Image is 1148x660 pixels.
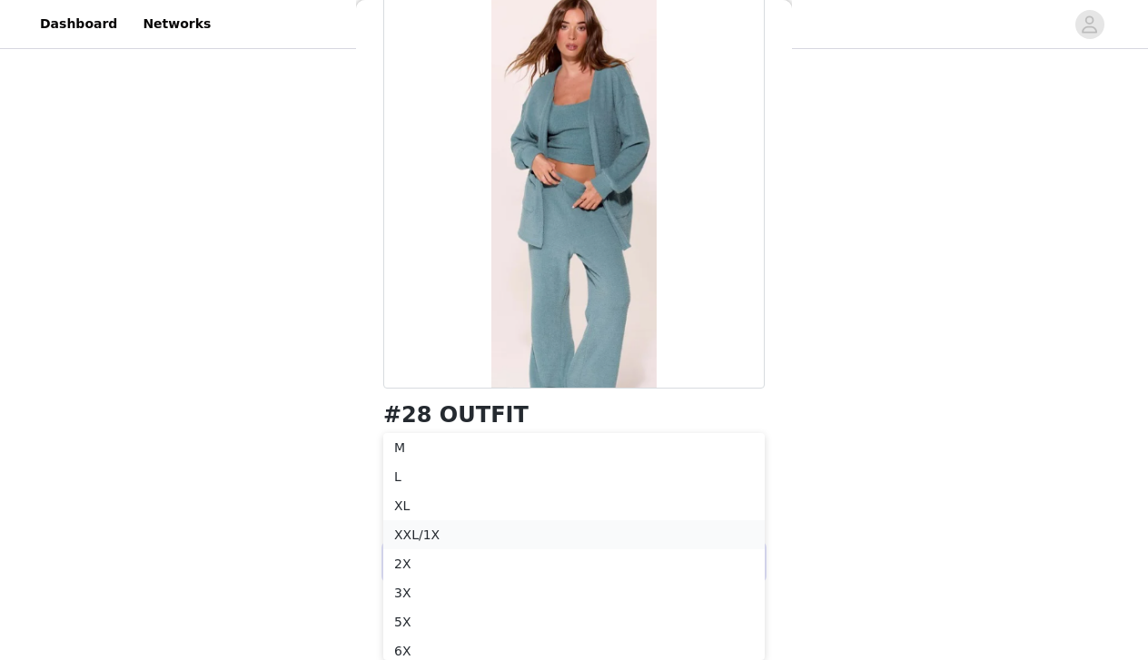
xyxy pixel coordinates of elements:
a: Networks [132,4,222,44]
div: 3X [394,583,754,603]
div: 5X [394,612,754,632]
div: XXL/1X [394,525,754,545]
div: avatar [1081,10,1098,39]
div: L [394,467,754,487]
h1: #28 OUTFIT [383,403,529,428]
a: Dashboard [29,4,128,44]
div: XL [394,496,754,516]
div: 2X [394,554,754,574]
div: M [394,438,754,458]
